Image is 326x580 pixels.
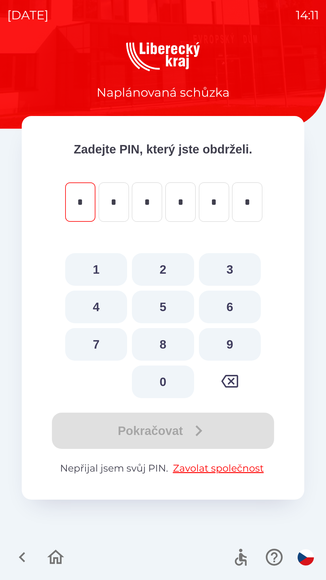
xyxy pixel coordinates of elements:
button: 7 [65,328,127,361]
p: Nepřijal jsem svůj PIN. [46,461,280,475]
button: 2 [132,253,194,286]
button: 4 [65,291,127,323]
p: 14:11 [296,6,319,24]
button: 0 [132,366,194,398]
p: Zadejte PIN, který jste obdrželi. [46,140,280,158]
button: 8 [132,328,194,361]
button: 5 [132,291,194,323]
button: 3 [199,253,261,286]
button: Zavolat společnost [171,461,266,475]
button: 6 [199,291,261,323]
img: Logo [22,42,304,71]
img: cs flag [298,549,314,565]
button: 1 [65,253,127,286]
button: 9 [199,328,261,361]
p: [DATE] [7,6,49,24]
p: Naplánovaná schůzka [97,83,230,101]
